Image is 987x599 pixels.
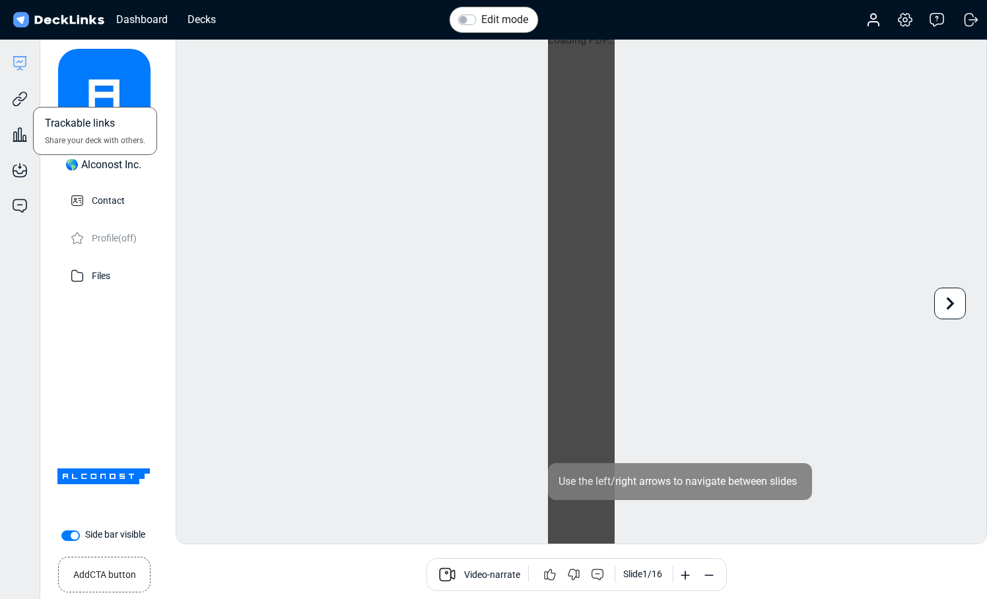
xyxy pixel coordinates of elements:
[464,568,520,584] span: Video-narrate
[481,12,528,28] label: Edit mode
[181,11,222,28] div: Decks
[65,157,141,173] div: 🌎 Alconost Inc.
[548,32,615,48] div: Loading PDF…
[73,563,136,582] small: Add CTA button
[11,11,106,30] img: DeckLinks
[92,267,110,283] p: Files
[548,463,812,500] div: Use the left/right arrows to navigate between slides
[57,430,150,522] img: Company Banner
[623,567,662,581] div: Slide 1 / 16
[92,229,137,245] p: Profile (off)
[110,11,174,28] div: Dashboard
[85,528,145,542] label: Side bar visible
[92,191,125,208] p: Contact
[58,49,151,141] img: avatar
[45,135,145,146] span: Share your deck with others.
[45,115,115,135] span: Trackable links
